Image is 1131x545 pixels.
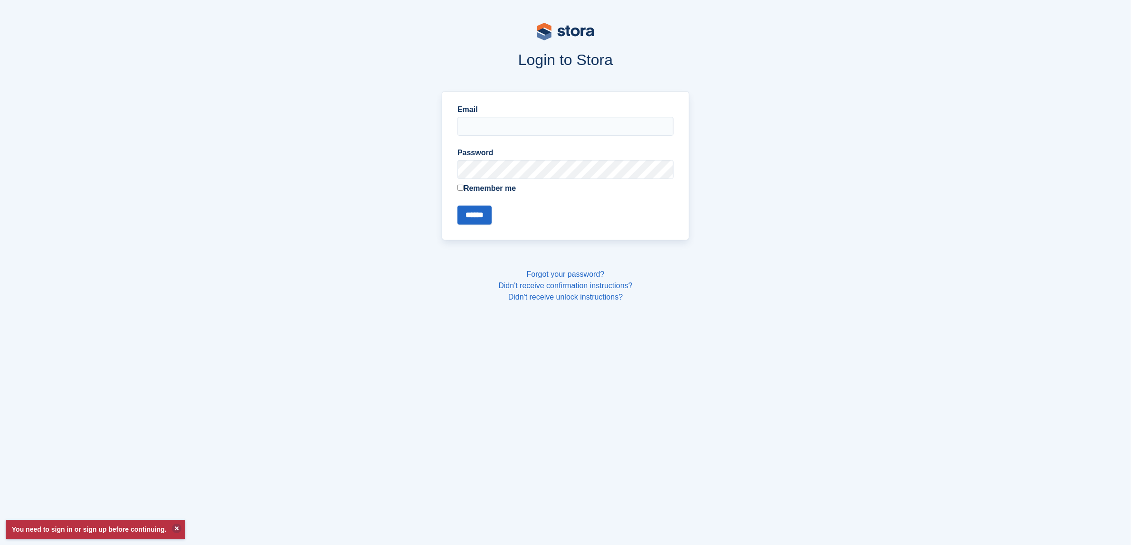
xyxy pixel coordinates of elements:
input: Remember me [457,185,464,191]
p: You need to sign in or sign up before continuing. [6,520,185,539]
label: Remember me [457,183,674,194]
a: Didn't receive confirmation instructions? [498,282,632,290]
img: stora-logo-53a41332b3708ae10de48c4981b4e9114cc0af31d8433b30ea865607fb682f29.svg [537,23,594,40]
h1: Login to Stora [261,51,871,68]
a: Didn't receive unlock instructions? [508,293,623,301]
label: Email [457,104,674,115]
a: Forgot your password? [527,270,605,278]
label: Password [457,147,674,159]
